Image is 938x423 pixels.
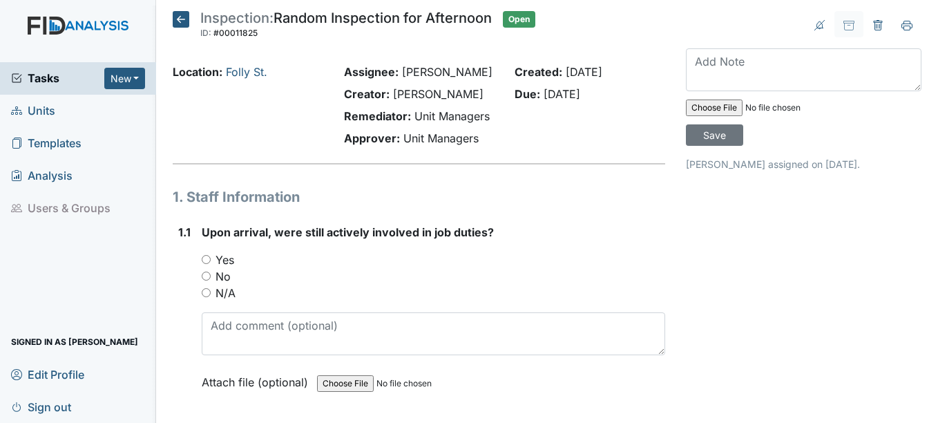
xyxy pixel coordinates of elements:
[515,87,540,101] strong: Due:
[200,11,492,41] div: Random Inspection for Afternoon
[173,65,222,79] strong: Location:
[566,65,602,79] span: [DATE]
[11,364,84,385] span: Edit Profile
[402,65,492,79] span: [PERSON_NAME]
[515,65,562,79] strong: Created:
[344,131,400,145] strong: Approver:
[226,65,267,79] a: Folly St.
[393,87,484,101] span: [PERSON_NAME]
[344,65,399,79] strong: Assignee:
[11,133,82,154] span: Templates
[202,366,314,391] label: Attach file (optional)
[216,285,236,301] label: N/A
[200,10,274,26] span: Inspection:
[686,157,921,171] p: [PERSON_NAME] assigned on [DATE].
[414,109,490,123] span: Unit Managers
[200,28,211,38] span: ID:
[11,100,55,122] span: Units
[202,255,211,264] input: Yes
[403,131,479,145] span: Unit Managers
[213,28,258,38] span: #00011825
[104,68,146,89] button: New
[686,124,743,146] input: Save
[344,87,390,101] strong: Creator:
[344,109,411,123] strong: Remediator:
[202,225,494,239] span: Upon arrival, were still actively involved in job duties?
[202,288,211,297] input: N/A
[11,396,71,417] span: Sign out
[216,268,231,285] label: No
[202,272,211,281] input: No
[173,187,664,207] h1: 1. Staff Information
[503,11,535,28] span: Open
[216,252,234,268] label: Yes
[11,331,138,352] span: Signed in as [PERSON_NAME]
[178,224,191,241] label: 1.1
[11,165,73,187] span: Analysis
[11,70,104,86] a: Tasks
[544,87,580,101] span: [DATE]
